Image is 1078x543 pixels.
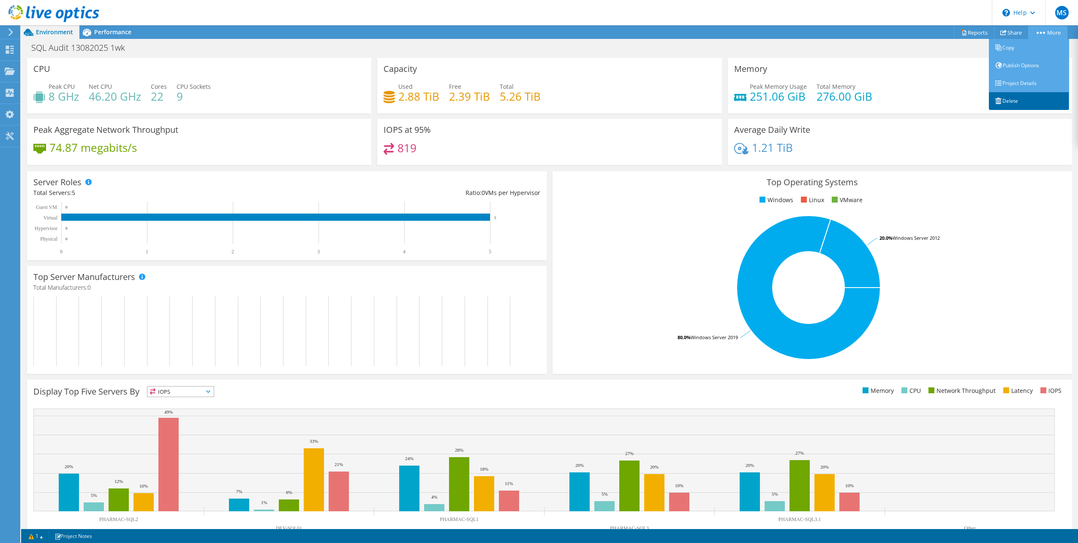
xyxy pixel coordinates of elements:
[33,178,82,187] h3: Server Roles
[287,188,540,197] div: Ratio: VMs per Hypervisor
[44,215,58,221] text: Virtual
[146,249,148,255] text: 1
[449,92,490,101] h4: 2.39 TiB
[236,489,242,494] text: 7%
[559,178,1066,187] h3: Top Operating Systems
[65,237,68,241] text: 0
[691,334,738,340] tspan: Windows Server 2019
[89,82,112,90] span: Net CPU
[602,491,608,496] text: 5%
[405,456,414,461] text: 24%
[27,43,138,52] h1: SQL Audit 13082025 1wk
[91,493,97,498] text: 5%
[49,82,75,90] span: Peak CPU
[33,64,50,74] h3: CPU
[1002,9,1010,16] svg: \n
[87,283,91,291] span: 0
[480,466,488,472] text: 18%
[994,26,1029,39] a: Share
[164,409,173,414] text: 49%
[398,92,439,101] h4: 2.88 TiB
[899,386,921,395] li: CPU
[177,92,211,101] h4: 9
[650,464,659,469] text: 20%
[231,249,234,255] text: 2
[384,64,417,74] h3: Capacity
[989,57,1069,74] a: Publish Options
[261,500,267,505] text: 1%
[482,189,485,197] span: 0
[1001,386,1033,395] li: Latency
[89,92,141,101] h4: 46.20 GHz
[397,143,416,153] h4: 819
[177,82,211,90] span: CPU Sockets
[845,483,854,488] text: 10%
[23,531,49,541] a: 1
[33,283,540,292] h4: Total Manufacturers:
[276,525,302,531] text: DEV-SQL01
[49,92,79,101] h4: 8 GHz
[60,249,63,255] text: 0
[675,483,683,488] text: 10%
[757,195,793,205] li: Windows
[33,188,287,197] div: Total Servers:
[989,74,1069,92] a: Project Details
[860,386,894,395] li: Memory
[799,195,824,205] li: Linux
[440,516,479,522] text: PHARMAC-SQL1
[817,82,855,90] span: Total Memory
[1038,386,1062,395] li: IOPS
[494,216,496,220] text: 5
[772,491,778,496] text: 5%
[114,479,123,484] text: 12%
[431,494,438,499] text: 4%
[625,451,634,456] text: 27%
[734,125,810,134] h3: Average Daily Write
[49,143,137,152] h4: 74.87 megabits/s
[310,439,318,444] text: 33%
[40,236,57,242] text: Physical
[403,249,406,255] text: 4
[746,463,754,468] text: 20%
[455,447,463,452] text: 28%
[335,462,343,467] text: 21%
[734,64,767,74] h3: Memory
[65,464,73,469] text: 20%
[817,92,872,101] h4: 276.00 GiB
[750,82,807,90] span: Peak Memory Usage
[33,272,135,282] h3: Top Server Manufacturers
[610,525,649,531] text: PHARMAC-SQL3
[147,387,214,397] span: IOPS
[820,464,829,469] text: 20%
[65,205,68,209] text: 0
[795,450,804,455] text: 27%
[35,225,57,231] text: Hypervisor
[893,235,940,241] tspan: Windows Server 2012
[989,39,1069,57] a: Copy
[72,189,75,197] span: 5
[500,92,541,101] h4: 5.26 TiB
[500,82,514,90] span: Total
[1028,26,1067,39] a: More
[926,386,996,395] li: Network Throughput
[489,249,491,255] text: 5
[65,226,68,230] text: 0
[778,516,821,522] text: PHARMAC-SQL3.1
[830,195,863,205] li: VMware
[384,125,431,134] h3: IOPS at 95%
[317,249,320,255] text: 3
[94,28,131,36] span: Performance
[33,125,178,134] h3: Peak Aggregate Network Throughput
[151,82,167,90] span: Cores
[989,92,1069,110] a: Delete
[36,204,57,210] text: Guest VM
[1055,6,1069,19] span: MS
[954,26,994,39] a: Reports
[286,490,292,495] text: 6%
[139,483,148,488] text: 10%
[99,516,138,522] text: PHARMAC-SQL2
[678,334,691,340] tspan: 80.0%
[752,143,793,152] h4: 1.21 TiB
[398,82,413,90] span: Used
[49,531,98,541] a: Project Notes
